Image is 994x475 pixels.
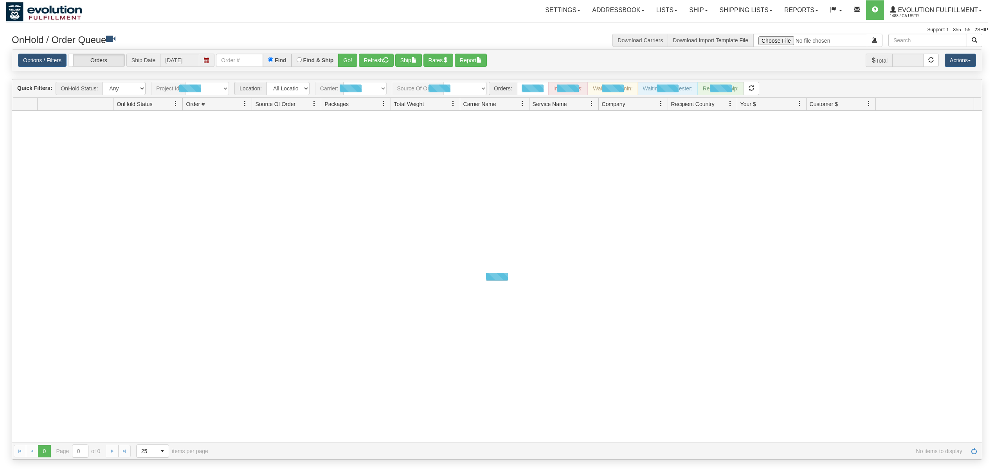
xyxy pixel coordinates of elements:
[308,97,321,110] a: Source Of Order filter column settings
[753,34,867,47] input: Import
[884,0,988,20] a: Evolution Fulfillment 1488 / CA User
[117,100,152,108] span: OnHold Status
[724,97,737,110] a: Recipient Country filter column settings
[673,37,748,43] a: Download Import Template File
[126,54,160,67] span: Ship Date
[890,12,949,20] span: 1488 / CA User
[585,97,598,110] a: Service Name filter column settings
[56,82,103,95] span: OnHold Status:
[186,100,204,108] span: Order #
[6,2,82,22] img: logo1488.jpg
[12,34,491,45] h3: OnHold / Order Queue
[968,445,980,457] a: Refresh
[219,448,962,454] span: No items to display
[945,54,976,67] button: Actions
[588,82,637,95] div: Waiting - Admin:
[650,0,683,20] a: Lists
[156,445,169,457] span: select
[12,79,982,98] div: grid toolbar
[359,54,394,67] button: Refresh
[539,0,586,20] a: Settings
[862,97,875,110] a: Customer $ filter column settings
[141,447,151,455] span: 25
[6,27,988,33] div: Support: 1 - 855 - 55 - 2SHIP
[395,54,422,67] button: Ship
[423,54,454,67] button: Rates
[447,97,460,110] a: Total Weight filter column settings
[68,54,124,67] label: Orders
[698,82,744,95] div: Ready to Ship:
[455,54,487,67] button: Report
[810,100,838,108] span: Customer $
[654,97,668,110] a: Company filter column settings
[517,82,548,95] div: New:
[18,54,67,67] a: Options / Filters
[683,0,713,20] a: Ship
[216,54,263,67] input: Order #
[238,97,252,110] a: Order # filter column settings
[967,34,982,47] button: Search
[38,445,50,457] span: Page 0
[17,84,52,92] label: Quick Filters:
[671,100,715,108] span: Recipient Country
[548,82,588,95] div: In Progress:
[463,100,496,108] span: Carrier Name
[740,100,756,108] span: Your $
[714,0,778,20] a: Shipping lists
[136,444,169,458] span: Page sizes drop down
[324,100,348,108] span: Packages
[778,0,824,20] a: Reports
[793,97,806,110] a: Your $ filter column settings
[888,34,967,47] input: Search
[338,54,357,67] button: Go!
[136,444,208,458] span: items per page
[976,198,993,277] iframe: chat widget
[303,58,334,63] label: Find & Ship
[169,97,182,110] a: OnHold Status filter column settings
[275,58,286,63] label: Find
[896,7,978,13] span: Evolution Fulfillment
[516,97,529,110] a: Carrier Name filter column settings
[866,54,893,67] span: Total
[56,444,101,458] span: Page of 0
[602,100,625,108] span: Company
[394,100,424,108] span: Total Weight
[638,82,698,95] div: Waiting - Requester:
[533,100,567,108] span: Service Name
[377,97,391,110] a: Packages filter column settings
[489,82,517,95] span: Orders:
[586,0,650,20] a: Addressbook
[618,37,663,43] a: Download Carriers
[255,100,295,108] span: Source Of Order
[234,82,267,95] span: Location:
